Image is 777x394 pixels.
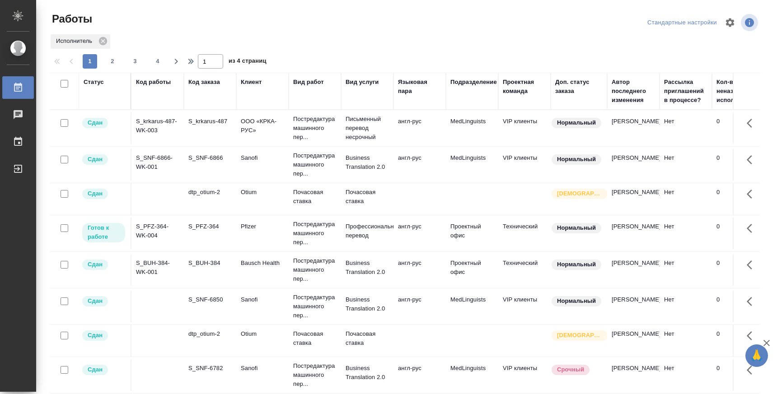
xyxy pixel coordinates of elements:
span: из 4 страниц [229,56,267,69]
td: S_BUH-384-WK-001 [131,254,184,286]
span: Посмотреть информацию [741,14,760,31]
div: split button [645,16,719,30]
td: VIP клиенты [498,112,551,144]
p: Нормальный [557,297,596,306]
td: Нет [660,359,712,391]
span: 4 [150,57,165,66]
p: Оtium [241,329,284,338]
div: Языковая пара [398,78,441,96]
td: [PERSON_NAME] [607,325,660,357]
td: VIP клиенты [498,359,551,391]
td: Нет [660,149,712,181]
p: Sanofi [241,153,284,162]
p: Business Translation 2.0 [346,364,389,382]
button: Здесь прячутся важные кнопки [741,359,763,381]
td: MedLinguists [446,112,498,144]
div: Доп. статус заказа [555,78,603,96]
p: Сдан [88,189,103,198]
div: Менеджер проверил работу исполнителя, передает ее на следующий этап [81,153,126,166]
div: S_BUH-384 [188,259,232,268]
span: 🙏 [749,346,764,365]
td: [PERSON_NAME] [607,183,660,215]
div: Код работы [136,78,171,87]
p: Нормальный [557,155,596,164]
td: VIP клиенты [498,291,551,322]
p: Нормальный [557,118,596,127]
span: Работы [50,12,92,26]
div: Проектная команда [503,78,546,96]
p: Нормальный [557,223,596,232]
div: Рассылка приглашений в процессе? [664,78,707,105]
p: Почасовая ставка [293,188,337,206]
p: Профессиональный перевод [346,222,389,240]
div: Менеджер проверил работу исполнителя, передает ее на следующий этап [81,295,126,307]
p: Срочный [557,365,584,374]
div: Кол-во неназначенных исполнителей [716,78,771,105]
td: англ-рус [393,254,446,286]
p: Готов к работе [88,223,120,241]
button: 🙏 [745,344,768,367]
div: S_SNF-6850 [188,295,232,304]
button: 4 [150,54,165,69]
span: 3 [128,57,142,66]
td: [PERSON_NAME] [607,112,660,144]
p: Sanofi [241,295,284,304]
td: Проектный офис [446,218,498,249]
p: Сдан [88,118,103,127]
p: [DEMOGRAPHIC_DATA] [557,189,602,198]
button: Здесь прячутся важные кнопки [741,149,763,171]
td: [PERSON_NAME] [607,291,660,322]
p: Почасовая ставка [293,329,337,348]
div: Статус [84,78,104,87]
p: Постредактура машинного пер... [293,256,337,283]
button: Здесь прячутся важные кнопки [741,291,763,312]
p: Постредактура машинного пер... [293,362,337,389]
p: Письменный перевод несрочный [346,115,389,142]
td: VIP клиенты [498,149,551,181]
button: Здесь прячутся важные кнопки [741,254,763,276]
p: Постредактура машинного пер... [293,151,337,178]
div: S_SNF-6866 [188,153,232,162]
div: S_krkarus-487 [188,117,232,126]
p: Исполнитель [56,37,95,46]
td: [PERSON_NAME] [607,254,660,286]
td: Нет [660,183,712,215]
td: S_SNF-6866-WK-001 [131,149,184,181]
td: англ-рус [393,149,446,181]
div: Вид услуги [346,78,379,87]
p: Business Translation 2.0 [346,259,389,277]
td: [PERSON_NAME] [607,149,660,181]
div: Автор последнего изменения [612,78,655,105]
td: MedLinguists [446,149,498,181]
td: англ-рус [393,218,446,249]
p: ООО «КРКА-РУС» [241,117,284,135]
p: Pfizer [241,222,284,231]
div: Подразделение [450,78,497,87]
div: Вид работ [293,78,324,87]
p: Нормальный [557,260,596,269]
p: [DEMOGRAPHIC_DATA] [557,331,602,340]
td: англ-рус [393,112,446,144]
button: Здесь прячутся важные кнопки [741,183,763,205]
td: [PERSON_NAME] [607,359,660,391]
p: Постредактура машинного пер... [293,220,337,247]
p: Сдан [88,365,103,374]
td: Технический [498,218,551,249]
div: Менеджер проверил работу исполнителя, передает ее на следующий этап [81,329,126,342]
td: Нет [660,112,712,144]
div: Менеджер проверил работу исполнителя, передает ее на следующий этап [81,364,126,376]
td: англ-рус [393,359,446,391]
p: Business Translation 2.0 [346,153,389,172]
p: Почасовая ставка [346,329,389,348]
td: [PERSON_NAME] [607,218,660,249]
td: Нет [660,325,712,357]
td: Проектный офис [446,254,498,286]
td: S_krkarus-487-WK-003 [131,112,184,144]
div: dtp_otium-2 [188,188,232,197]
p: Почасовая ставка [346,188,389,206]
p: Постредактура машинного пер... [293,293,337,320]
p: Bausch Health [241,259,284,268]
div: Менеджер проверил работу исполнителя, передает ее на следующий этап [81,188,126,200]
td: Технический [498,254,551,286]
div: Исполнитель может приступить к работе [81,222,126,243]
